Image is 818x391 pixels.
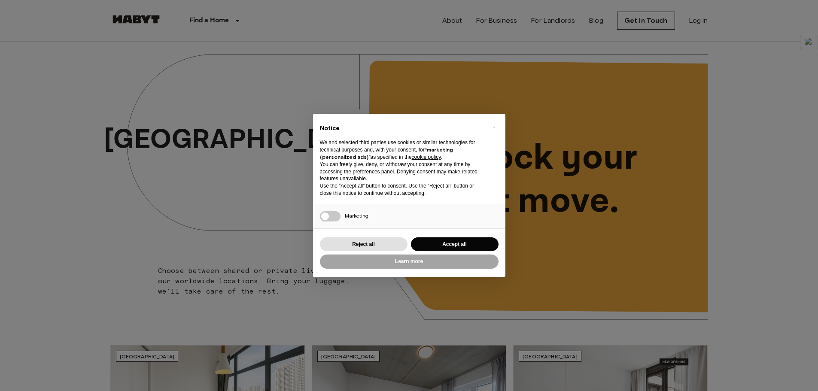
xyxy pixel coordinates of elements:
[320,146,453,160] strong: “marketing (personalized ads)”
[412,154,441,160] a: cookie policy
[320,255,499,269] button: Learn more
[320,161,485,182] p: You can freely give, deny, or withdraw your consent at any time by accessing the preferences pane...
[320,237,407,252] button: Reject all
[320,182,485,197] p: Use the “Accept all” button to consent. Use the “Reject all” button or close this notice to conti...
[411,237,499,252] button: Accept all
[320,139,485,161] p: We and selected third parties use cookies or similar technologies for technical purposes and, wit...
[345,212,368,219] span: Marketing
[487,121,501,134] button: Close this notice
[320,124,485,133] h2: Notice
[493,122,496,133] span: ×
